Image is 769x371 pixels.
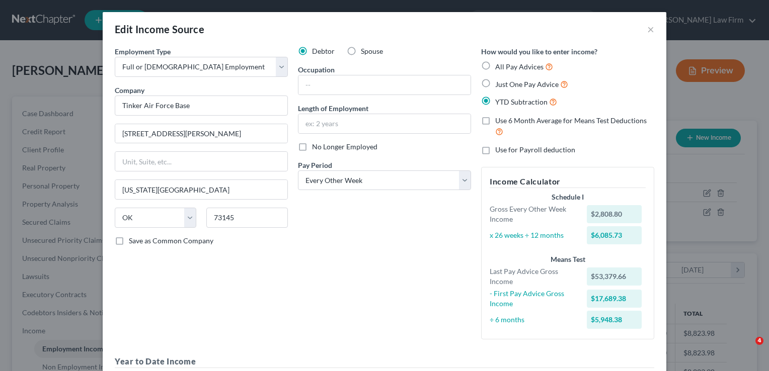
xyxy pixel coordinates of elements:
[485,315,582,325] div: ÷ 6 months
[485,230,582,240] div: x 26 weeks ÷ 12 months
[587,311,642,329] div: $5,948.38
[129,236,213,245] span: Save as Common Company
[495,116,647,125] span: Use 6 Month Average for Means Test Deductions
[298,75,471,95] input: --
[485,266,582,287] div: Last Pay Advice Gross Income
[587,226,642,244] div: $6,085.73
[115,124,287,143] input: Enter address...
[490,254,646,264] div: Means Test
[312,47,335,55] span: Debtor
[481,46,597,57] label: How would you like to enter income?
[298,103,368,114] label: Length of Employment
[495,145,575,154] span: Use for Payroll deduction
[115,47,171,56] span: Employment Type
[206,208,288,228] input: Enter zip...
[587,205,642,223] div: $2,808.80
[735,337,759,361] iframe: Intercom live chat
[495,62,544,71] span: All Pay Advices
[587,267,642,286] div: $53,379.66
[495,80,559,88] span: Just One Pay Advice
[298,161,332,169] span: Pay Period
[115,180,287,199] input: Enter city...
[312,142,377,151] span: No Longer Employed
[361,47,383,55] span: Spouse
[115,96,288,116] input: Search company by name...
[485,289,582,309] div: - First Pay Advice Gross Income
[647,23,654,35] button: ×
[485,204,582,224] div: Gross Every Other Week Income
[755,337,763,345] span: 4
[298,64,335,75] label: Occupation
[115,86,144,95] span: Company
[115,152,287,171] input: Unit, Suite, etc...
[490,192,646,202] div: Schedule I
[298,114,471,133] input: ex: 2 years
[115,22,204,36] div: Edit Income Source
[115,355,654,368] h5: Year to Date Income
[587,290,642,308] div: $17,689.38
[495,98,548,106] span: YTD Subtraction
[490,175,646,188] h5: Income Calculator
